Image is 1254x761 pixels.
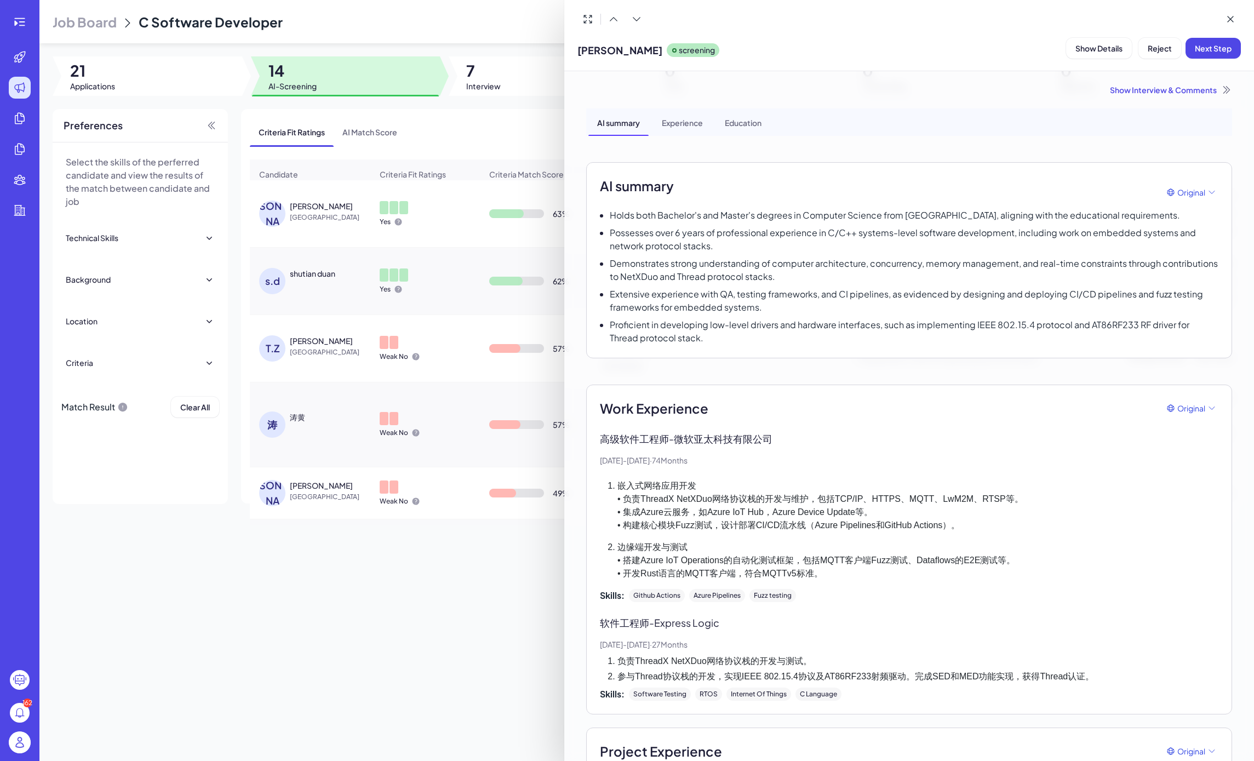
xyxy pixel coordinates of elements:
button: Reject [1138,38,1181,59]
span: Next Step [1195,43,1232,53]
p: 边缘端开发与测试 • 搭建Azure IoT Operations的自动化测试框架，包括MQTT客户端Fuzz测试、Dataflows的E2E测试等。 • 开发Rust语言的MQTT客户端，符合... [617,541,1218,580]
div: C Language [795,688,841,701]
h2: AI summary [600,176,674,196]
p: 软件工程师 - Express Logic [600,615,1218,630]
p: Proficient in developing low-level drivers and hardware interfaces, such as implementing IEEE 802... [610,318,1218,345]
p: [DATE] - [DATE] · 27 Months [600,639,1218,650]
div: Internet Of Things [726,688,791,701]
div: AI summary [588,108,649,136]
span: Original [1177,403,1205,414]
p: 嵌入式网络应用开发 • 负责ThreadX NetXDuo网络协议栈的开发与维护，包括TCP/IP、HTTPS、MQTT、LwM2M、RTSP等。 • 集成Azure云服务，如Azure IoT... [617,479,1218,532]
span: Reject [1148,43,1172,53]
p: 高级软件工程师 - 微软亚太科技有限公司 [600,431,1218,446]
div: Experience [653,108,712,136]
span: [PERSON_NAME] [577,43,662,58]
button: Next Step [1186,38,1241,59]
div: Show Interview & Comments [586,84,1232,95]
div: Github Actions [629,589,685,602]
p: Holds both Bachelor's and Master's degrees in Computer Science from [GEOGRAPHIC_DATA], aligning w... [610,209,1180,222]
div: Education [716,108,770,136]
div: Fuzz testing [749,589,796,602]
div: Azure Pipelines [689,589,745,602]
p: screening [679,44,715,56]
span: Show Details [1075,43,1123,53]
span: Project Experience [600,741,722,761]
button: Show Details [1066,38,1132,59]
span: Skills: [600,589,625,602]
li: 参与Thread协议栈的开发，实现IEEE 802.15.4协议及AT86RF233射频驱动。完成SED和MED功能实现，获得Thread认证。 [617,670,1218,683]
p: Demonstrates strong understanding of computer architecture, concurrency, memory management, and r... [610,257,1218,283]
span: Work Experience [600,398,708,418]
span: Original [1177,187,1205,198]
p: Extensive experience with QA, testing frameworks, and CI pipelines, as evidenced by designing and... [610,288,1218,314]
span: Original [1177,746,1205,757]
div: Software Testing [629,688,691,701]
p: [DATE] - [DATE] · 74 Months [600,455,1218,466]
div: RTOS [695,688,722,701]
li: 负责ThreadX NetXDuo网络协议栈的开发与测试。 [617,655,1218,668]
p: Possesses over 6 years of professional experience in C/C++ systems-level software development, in... [610,226,1218,253]
span: Skills: [600,688,625,701]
